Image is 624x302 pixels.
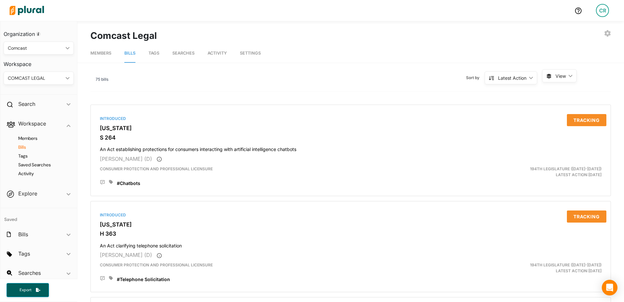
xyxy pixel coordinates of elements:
span: [PERSON_NAME] (D) [100,156,152,162]
div: Latest Action [498,75,526,81]
h1: Comcast Legal [90,29,157,42]
div: Tooltip anchor [35,31,41,37]
span: Sort by [466,75,485,81]
a: Searches [172,44,195,63]
div: Add tags [109,180,113,184]
a: Bills [124,44,135,63]
h4: Saved [0,208,77,224]
h2: Explore [18,190,37,197]
h3: [US_STATE] [100,221,601,228]
a: #Telephone Solicitation [117,276,170,283]
span: 75 bills [96,77,108,82]
a: Bills [10,144,70,150]
div: Introduced [100,212,601,218]
a: Saved Searches [10,162,70,168]
h3: S 264 [100,134,601,141]
span: Activity [208,51,227,56]
span: Settings [240,51,261,56]
h3: H 363 [100,230,601,237]
div: Add Position Statement [100,180,105,185]
h2: Search [18,100,35,108]
div: Add Position Statement [100,276,105,281]
h3: [US_STATE] [100,125,601,131]
h2: Workspace [18,120,46,127]
h2: Searches [18,269,41,277]
div: CR [596,4,609,17]
div: Introduced [100,116,601,122]
div: Open Intercom Messenger [602,280,617,295]
button: Tracking [567,210,606,223]
span: Searches [172,51,195,56]
h3: Organization [4,25,74,39]
span: View [555,73,566,79]
div: COMCAST LEGAL [8,75,63,82]
span: Export [15,287,36,293]
h3: Workspace [4,55,74,69]
span: Tags [148,51,159,56]
h4: An Act clarifying telephone solicitation [100,240,601,249]
h4: An Act establishing protections for consumers interacting with artificial intelligence chatbots [100,143,601,152]
a: Settings [240,44,261,63]
button: Tracking [567,114,606,126]
a: Members [10,135,70,142]
span: 194th Legislature ([DATE]-[DATE]) [530,166,601,171]
a: Members [90,44,111,63]
a: Tags [10,153,70,159]
a: CR [591,1,614,20]
h2: Tags [18,250,30,257]
a: Tags [148,44,159,63]
div: Latest Action: [DATE] [436,166,606,178]
div: Latest Action: [DATE] [436,262,606,274]
span: Members [90,51,111,56]
button: Export [7,283,49,297]
div: Comcast [8,45,63,52]
a: #Chatbots [117,180,140,187]
a: Activity [208,44,227,63]
a: Activity [10,171,70,177]
span: 194th Legislature ([DATE]-[DATE]) [530,262,601,267]
span: Consumer Protection and Professional Licensure [100,166,213,171]
span: Consumer Protection and Professional Licensure [100,262,213,267]
span: Bills [124,51,135,56]
div: Add tags [109,276,113,280]
span: [PERSON_NAME] (D) [100,252,152,258]
h2: Bills [18,231,28,238]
